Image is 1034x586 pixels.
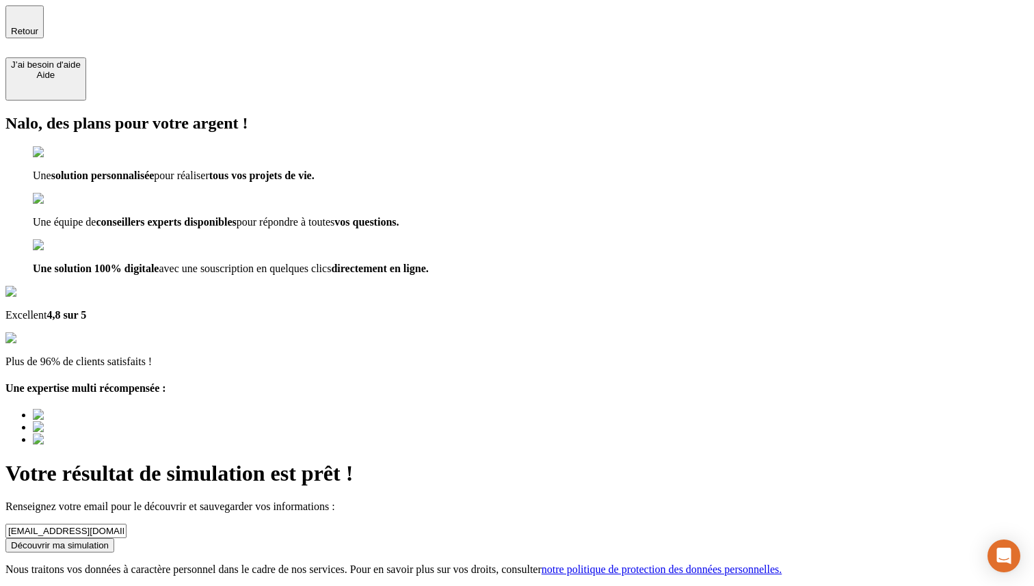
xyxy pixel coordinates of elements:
a: notre politique de protection des données personnelles. [542,563,782,575]
span: Une [33,170,51,181]
span: conseillers experts disponibles [96,216,236,228]
span: pour répondre à toutes [237,216,335,228]
img: checkmark [33,146,92,159]
span: Une équipe de [33,216,96,228]
button: J’ai besoin d'aideAide [5,57,86,101]
img: checkmark [33,193,92,205]
span: 4,8 sur 5 [47,309,86,321]
h1: Votre résultat de simulation est prêt ! [5,461,1029,486]
p: Plus de 96% de clients satisfaits ! [5,356,1029,368]
button: Découvrir ma simulation [5,538,114,552]
p: Renseignez votre email pour le découvrir et sauvegarder vos informations : [5,501,1029,513]
h4: Une expertise multi récompensée : [5,382,1029,395]
div: Aide [11,70,81,80]
span: tous vos projets de vie. [209,170,315,181]
span: Une solution 100% digitale [33,263,159,274]
span: vos questions. [334,216,399,228]
span: Excellent [5,309,47,321]
span: avec une souscription en quelques clics [159,263,331,274]
img: Best savings advice award [33,421,159,434]
img: reviews stars [5,332,73,345]
img: Google Review [5,286,85,298]
span: Nous traitons vos données à caractère personnel dans le cadre de nos services. Pour en savoir plu... [5,563,542,575]
span: directement en ligne. [331,263,428,274]
div: J’ai besoin d'aide [11,59,81,70]
h2: Nalo, des plans pour votre argent ! [5,114,1029,133]
span: Retour [11,26,38,36]
img: Best savings advice award [33,434,159,446]
img: checkmark [33,239,92,252]
button: Retour [5,5,44,38]
div: Découvrir ma simulation [11,540,109,550]
span: solution personnalisée [51,170,155,181]
input: Email [5,524,127,538]
span: pour réaliser [154,170,209,181]
div: Open Intercom Messenger [987,540,1020,572]
img: Best savings advice award [33,409,159,421]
